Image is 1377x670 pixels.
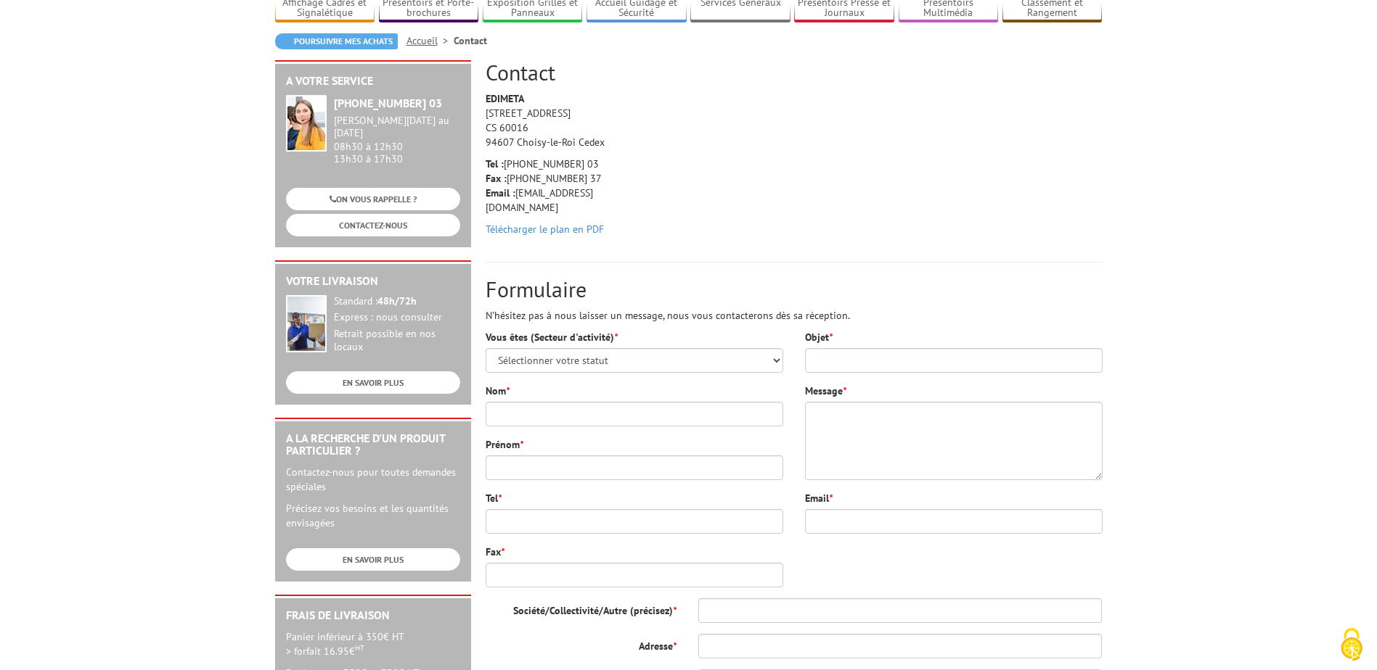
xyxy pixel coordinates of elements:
label: Nom [486,384,510,398]
button: Cookies (fenêtre modale) [1326,621,1377,670]
label: Prénom [486,437,523,452]
img: widget-service.jpg [286,95,327,152]
label: Objet [805,330,833,344]
h2: A votre service [286,75,460,88]
h2: Contact [486,60,1103,84]
h2: A la recherche d'un produit particulier ? [286,432,460,458]
div: [PERSON_NAME][DATE] au [DATE] [334,115,460,139]
label: Vous êtes (Secteur d'activité) [486,330,618,344]
div: 08h30 à 12h30 13h30 à 17h30 [334,115,460,165]
img: widget-livraison.jpg [286,295,327,352]
div: Standard : [334,295,460,308]
a: EN SAVOIR PLUS [286,371,460,394]
li: Contact [454,33,487,48]
p: [STREET_ADDRESS] CS 60016 94607 Choisy-le-Roi Cedex [486,91,624,149]
a: Poursuivre mes achats [275,33,398,49]
label: Société/Collectivité/Autre (précisez) [475,598,687,618]
a: Télécharger le plan en PDF [486,223,604,236]
sup: HT [355,642,364,653]
img: Cookies (fenêtre modale) [1333,626,1370,663]
label: Email [805,491,833,505]
a: CONTACTEZ-NOUS [286,214,460,236]
label: Fax [486,545,504,559]
div: Retrait possible en nos locaux [334,328,460,354]
p: Contactez-nous pour toutes demandes spéciales [286,465,460,494]
p: Précisez vos besoins et les quantités envisagées [286,501,460,530]
label: Message [805,384,846,398]
strong: [PHONE_NUMBER] 03 [334,96,442,110]
strong: Tel : [486,157,504,170]
strong: EDIMETA [486,92,524,105]
label: Adresse [475,634,687,653]
label: Tel [486,491,502,505]
p: N'hésitez pas à nous laisser un message, nous vous contacterons dès sa réception. [486,308,1103,323]
p: [PHONE_NUMBER] 03 [PHONE_NUMBER] 37 [EMAIL_ADDRESS][DOMAIN_NAME] [486,157,624,215]
a: ON VOUS RAPPELLE ? [286,188,460,210]
strong: 48h/72h [377,294,417,307]
h2: Votre livraison [286,275,460,288]
h2: Formulaire [486,277,1103,301]
strong: Fax : [486,172,507,185]
p: Panier inférieur à 350€ HT [286,629,460,658]
div: Express : nous consulter [334,311,460,324]
strong: Email : [486,186,515,199]
a: EN SAVOIR PLUS [286,548,460,571]
span: > forfait 16.95€ [286,645,364,658]
a: Accueil [406,34,454,47]
h2: Frais de Livraison [286,609,460,622]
